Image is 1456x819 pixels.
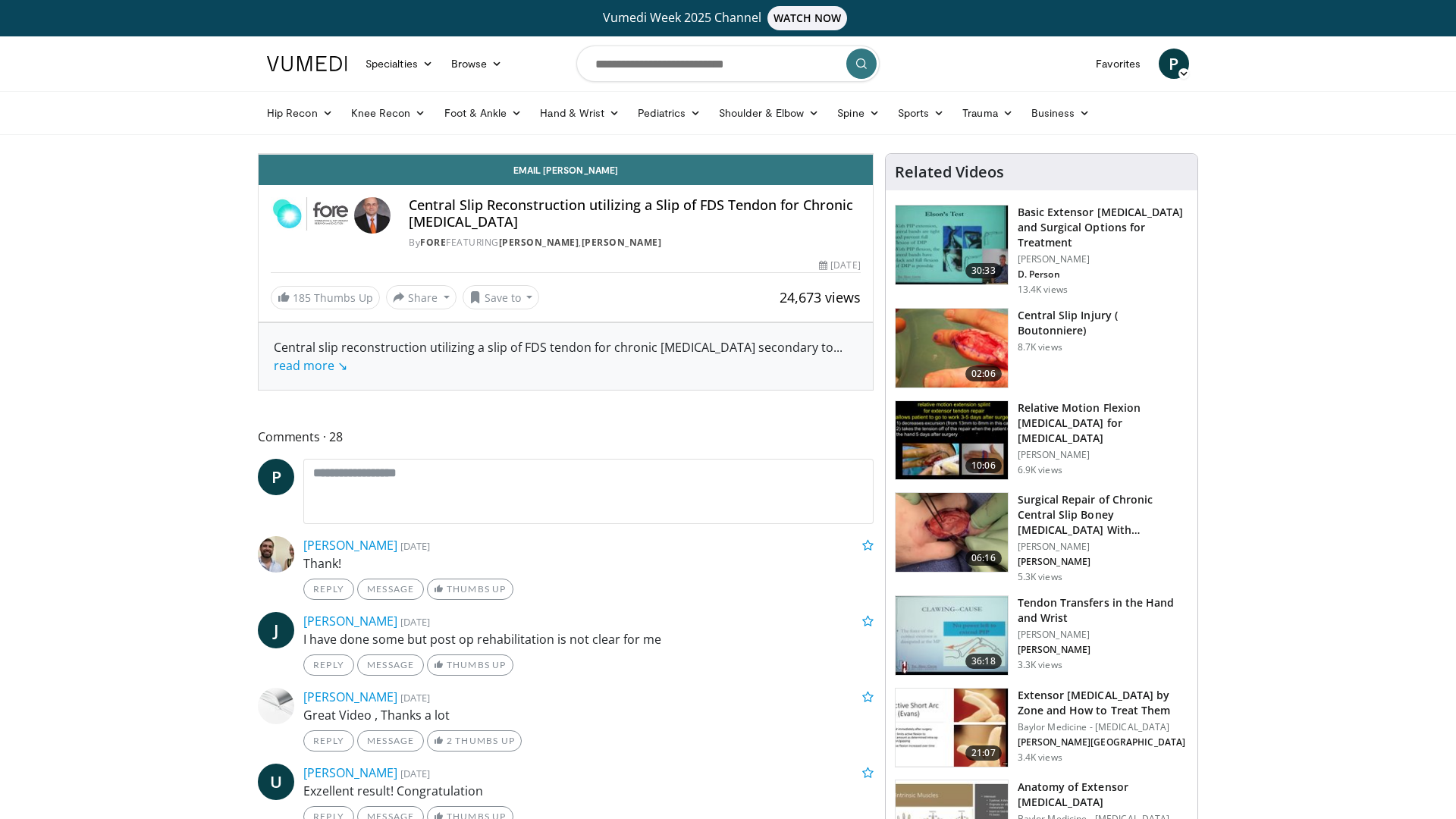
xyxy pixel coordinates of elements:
[1018,644,1188,656] p: [PERSON_NAME]
[258,764,294,800] a: U
[258,98,342,128] a: Hip Recon
[896,206,1008,284] img: bed40874-ca21-42dc-8a42-d9b09b7d8d58.150x105_q85_crop-smart_upscale.jpg
[1018,205,1188,250] h3: Basic Extensor [MEDICAL_DATA] and Surgical Options for Treatment
[1018,400,1188,446] h3: Relative Motion Flexion [MEDICAL_DATA] for [MEDICAL_DATA]
[303,764,397,781] a: [PERSON_NAME]
[895,400,1188,481] a: 10:06 Relative Motion Flexion [MEDICAL_DATA] for [MEDICAL_DATA] [PERSON_NAME] 6.9K views
[258,612,294,648] a: J
[1018,464,1062,476] p: 6.9K views
[629,98,710,128] a: Pediatrics
[499,236,579,249] a: [PERSON_NAME]
[303,730,354,752] a: Reply
[274,339,843,374] span: ...
[1018,268,1188,281] p: D. Person
[420,236,446,249] a: FORE
[819,259,860,272] div: [DATE]
[965,654,1002,669] span: 36:18
[1018,253,1188,265] p: [PERSON_NAME]
[357,654,424,676] a: Message
[965,458,1002,473] span: 10:06
[896,596,1008,675] img: 6d919842-0851-460c-8fe0-16794c4401eb.150x105_q85_crop-smart_upscale.jpg
[400,615,430,629] small: [DATE]
[271,197,348,234] img: FORE
[953,98,1022,128] a: Trauma
[442,49,512,79] a: Browse
[435,98,532,128] a: Foot & Ankle
[354,197,391,234] img: Avatar
[1018,492,1188,538] h3: Surgical Repair of Chronic Central Slip Boney [MEDICAL_DATA] With…
[1018,752,1062,764] p: 3.4K views
[463,285,540,309] button: Save to
[896,401,1008,480] img: 59b5d2c6-08f8-464a-8067-1fe7aff7f91b.150x105_q85_crop-smart_upscale.jpg
[271,286,380,309] a: 185 Thumbs Up
[1018,341,1062,353] p: 8.7K views
[427,579,513,600] a: Thumbs Up
[293,290,311,305] span: 185
[1018,629,1188,641] p: [PERSON_NAME]
[965,366,1002,381] span: 02:06
[258,459,294,495] a: P
[965,745,1002,761] span: 21:07
[303,782,874,800] p: Exzellent result! Congratulation
[896,493,1008,572] img: e59a089c-b691-4cbf-8512-a4373c044668.150x105_q85_crop-smart_upscale.jpg
[258,427,874,447] span: Comments 28
[409,197,861,230] h4: Central Slip Reconstruction utilizing a Slip of FDS Tendon for Chronic [MEDICAL_DATA]
[427,730,522,752] a: 2 Thumbs Up
[582,236,662,249] a: [PERSON_NAME]
[1087,49,1150,79] a: Favorites
[400,767,430,780] small: [DATE]
[303,537,397,554] a: [PERSON_NAME]
[895,688,1188,768] a: 21:07 Extensor [MEDICAL_DATA] by Zone and How to Treat Them Baylor Medicine - [MEDICAL_DATA] [PER...
[1018,308,1188,338] h3: Central Slip Injury ( Boutonniere)
[1018,688,1188,718] h3: Extensor [MEDICAL_DATA] by Zone and How to Treat Them
[895,308,1188,388] a: 02:06 Central Slip Injury ( Boutonniere) 8.7K views
[1022,98,1100,128] a: Business
[895,595,1188,676] a: 36:18 Tendon Transfers in the Hand and Wrist [PERSON_NAME] [PERSON_NAME] 3.3K views
[767,6,848,30] span: WATCH NOW
[274,357,347,374] a: read more ↘
[1018,659,1062,671] p: 3.3K views
[258,536,294,573] img: Avatar
[258,688,294,724] img: Avatar
[1018,284,1068,296] p: 13.4K views
[710,98,828,128] a: Shoulder & Elbow
[303,613,397,629] a: [PERSON_NAME]
[1018,541,1188,553] p: [PERSON_NAME]
[357,579,424,600] a: Message
[828,98,888,128] a: Spine
[965,263,1002,278] span: 30:33
[386,285,457,309] button: Share
[895,492,1188,583] a: 06:16 Surgical Repair of Chronic Central Slip Boney [MEDICAL_DATA] With… [PERSON_NAME] [PERSON_NA...
[780,288,861,306] span: 24,673 views
[1018,571,1062,583] p: 5.3K views
[303,579,354,600] a: Reply
[269,6,1187,30] a: Vumedi Week 2025 ChannelWATCH NOW
[303,689,397,705] a: [PERSON_NAME]
[1018,449,1188,461] p: [PERSON_NAME]
[1018,780,1188,810] h3: Anatomy of Extensor [MEDICAL_DATA]
[531,98,629,128] a: Hand & Wrist
[1018,736,1188,748] p: [PERSON_NAME][GEOGRAPHIC_DATA]
[447,735,453,746] span: 2
[356,49,442,79] a: Specialties
[259,155,873,185] a: Email [PERSON_NAME]
[303,630,874,648] p: I have done some but post op rehabilitation is not clear for me
[1159,49,1189,79] a: P
[1018,721,1188,733] p: Baylor Medicine - [MEDICAL_DATA]
[427,654,513,676] a: Thumbs Up
[303,554,874,573] p: Thank!
[1018,595,1188,626] h3: Tendon Transfers in the Hand and Wrist
[895,163,1004,181] h4: Related Videos
[357,730,424,752] a: Message
[400,691,430,704] small: [DATE]
[342,98,435,128] a: Knee Recon
[303,654,354,676] a: Reply
[895,205,1188,296] a: 30:33 Basic Extensor [MEDICAL_DATA] and Surgical Options for Treatment [PERSON_NAME] D. Person 13...
[576,45,880,82] input: Search topics, interventions
[965,551,1002,566] span: 06:16
[303,706,874,724] p: Great Video , Thanks a lot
